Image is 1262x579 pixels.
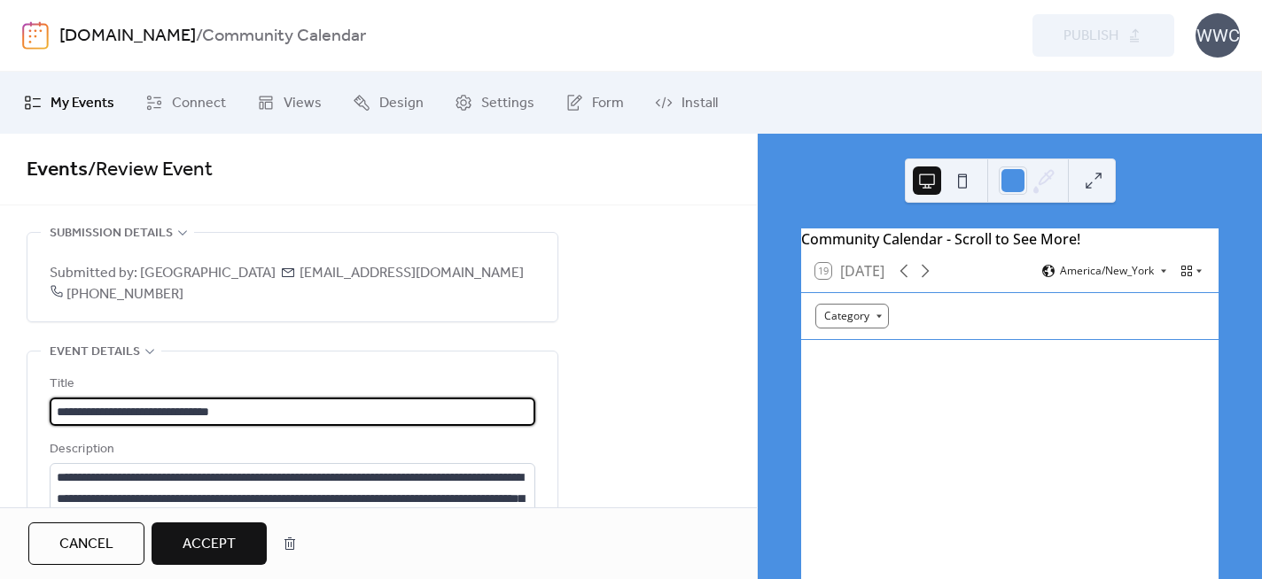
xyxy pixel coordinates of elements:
span: Connect [172,93,226,114]
div: Title [50,374,532,395]
span: Design [379,93,424,114]
b: Community Calendar [202,19,366,53]
span: Submitted by: [GEOGRAPHIC_DATA] [EMAIL_ADDRESS][DOMAIN_NAME] [50,263,535,305]
a: Connect [132,79,239,127]
button: Cancel [28,522,144,565]
a: [DOMAIN_NAME] [59,19,196,53]
span: [PHONE_NUMBER] [50,259,529,308]
span: Cancel [59,534,113,555]
div: Community Calendar - Scroll to See More! [801,228,1219,250]
a: Views [244,79,335,127]
span: Views [284,93,322,114]
div: Description [50,439,532,460]
span: My Events [51,93,114,114]
span: Submission details [50,223,173,244]
a: Design [339,79,437,127]
a: Settings [441,79,548,127]
span: America/New_York [1060,266,1154,276]
a: Form [552,79,637,127]
a: Install [642,79,731,127]
b: / [196,19,202,53]
span: / Review Event [88,151,213,189]
span: Install [682,93,718,114]
button: Accept [152,522,267,565]
span: Settings [481,93,534,114]
a: Events [27,151,88,189]
span: Event details [50,342,140,363]
div: WWC [1196,13,1240,58]
span: Form [592,93,624,114]
a: My Events [11,79,128,127]
span: Accept [183,534,236,555]
img: logo [22,21,49,50]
